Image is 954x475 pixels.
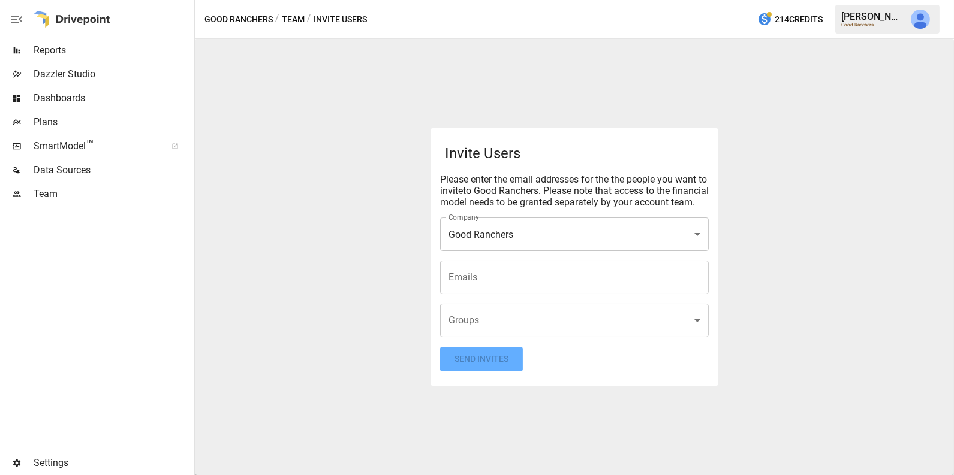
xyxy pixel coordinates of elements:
span: Plans [34,115,192,129]
p: Invite Users [445,143,709,164]
button: Team [282,12,305,27]
span: Data Sources [34,163,192,177]
span: 214 Credits [775,12,823,27]
div: Please enter the email addresses for the the people you want to invite to Good Ranchers . Please ... [440,174,709,208]
span: Reports [34,43,192,58]
div: Good Ranchers [841,22,904,28]
div: [PERSON_NAME] [841,11,904,22]
div: / [275,12,279,27]
span: Team [34,187,192,201]
button: Julie Wilton [904,2,937,36]
span: Dazzler Studio [34,67,192,81]
div: / [307,12,311,27]
label: Company [449,212,479,222]
button: 214Credits [753,8,827,31]
img: Julie Wilton [911,10,930,29]
span: SmartModel [34,139,158,153]
div: Good Ranchers [440,217,709,251]
span: ™ [86,137,94,152]
span: Settings [34,456,192,470]
span: Dashboards [34,91,192,105]
button: Good Ranchers [204,12,273,27]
